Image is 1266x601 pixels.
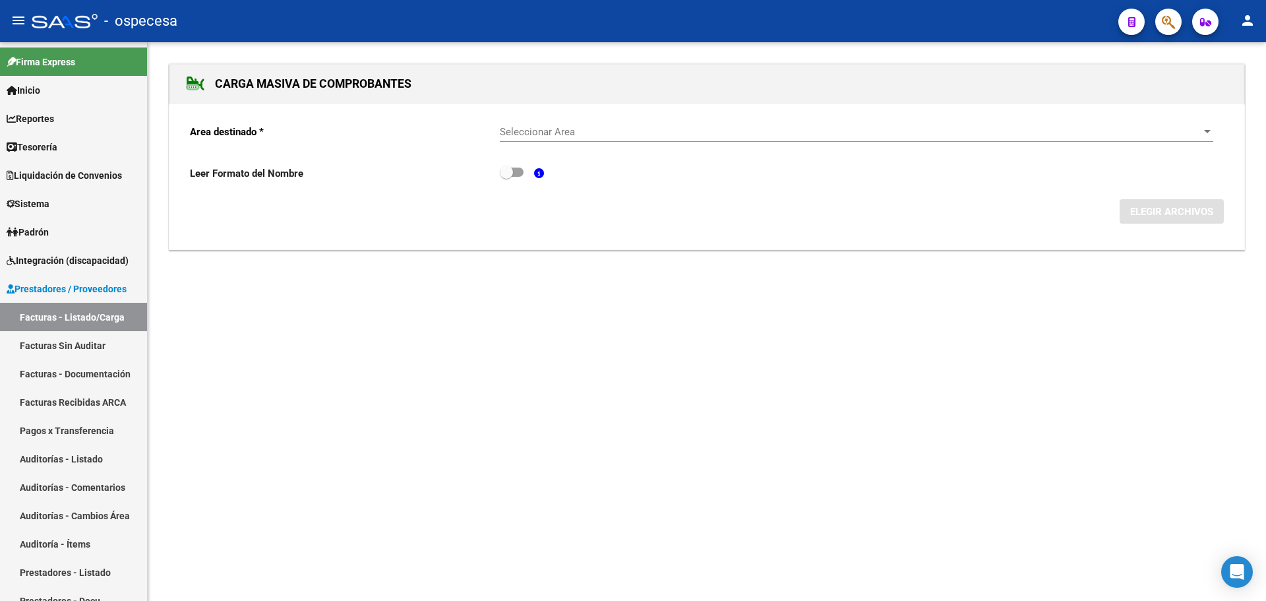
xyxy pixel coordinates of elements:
[186,73,411,94] h1: CARGA MASIVA DE COMPROBANTES
[190,166,500,181] p: Leer Formato del Nombre
[7,83,40,98] span: Inicio
[11,13,26,28] mat-icon: menu
[500,126,1201,138] span: Seleccionar Area
[7,111,54,126] span: Reportes
[7,197,49,211] span: Sistema
[7,140,57,154] span: Tesorería
[1120,199,1224,224] button: ELEGIR ARCHIVOS
[7,225,49,239] span: Padrón
[7,168,122,183] span: Liquidación de Convenios
[7,253,129,268] span: Integración (discapacidad)
[1221,556,1253,588] div: Open Intercom Messenger
[190,125,500,139] p: Area destinado *
[7,55,75,69] span: Firma Express
[7,282,127,296] span: Prestadores / Proveedores
[1130,206,1213,218] span: ELEGIR ARCHIVOS
[1240,13,1255,28] mat-icon: person
[104,7,177,36] span: - ospecesa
